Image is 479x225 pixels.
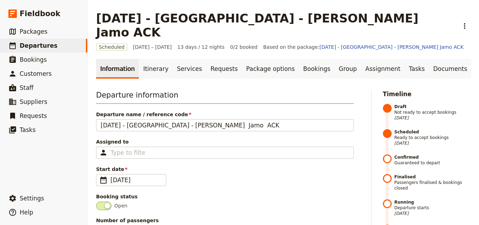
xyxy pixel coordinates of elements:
span: Settings [20,195,44,202]
strong: Confirmed [394,154,471,160]
a: Services [173,59,207,79]
span: [DATE] [394,211,471,216]
h1: [DATE] - [GEOGRAPHIC_DATA] - [PERSON_NAME] Jamo ACK [96,11,454,39]
span: Departure starts [394,199,471,216]
a: Group [335,59,361,79]
span: Suppliers [20,98,47,105]
span: Number of passengers [96,217,354,224]
span: [DATE] [394,140,471,146]
a: Assignment [361,59,405,79]
strong: Draft [394,104,471,110]
span: Departure name / reference code [96,111,354,118]
a: Documents [429,59,471,79]
button: Actions [459,20,471,32]
span: Requests [20,112,47,119]
span: Tasks [20,126,36,133]
strong: Running [394,199,471,205]
span: [DATE] [110,176,162,184]
span: Packages [20,28,47,35]
span: Scheduled [96,44,127,51]
input: Assigned to [110,148,145,157]
a: Requests [206,59,242,79]
h3: Departure information [96,90,354,104]
a: [DATE] - [GEOGRAPHIC_DATA] - [PERSON_NAME] Jamo ACK [319,44,464,50]
span: Guaranteed to depart [394,154,471,166]
a: Tasks [405,59,429,79]
span: Start date [96,166,354,173]
a: Itinerary [139,59,173,79]
span: Open [114,202,127,209]
span: [DATE] [394,115,471,121]
span: Departures [20,42,58,49]
span: Help [20,209,33,216]
span: Not ready to accept bookings [394,104,471,121]
span: Ready to accept bookings [394,129,471,146]
span: Passengers finalised & bookings closed [394,174,471,191]
input: Departure name / reference code [96,119,354,131]
span: Staff [20,84,34,91]
span: [DATE] – [DATE] [133,44,172,51]
span: ​ [99,176,108,184]
span: Fieldbook [20,8,60,19]
strong: Finalised [394,174,471,180]
strong: Scheduled [394,129,471,135]
div: Booking status [96,193,354,200]
span: Based on the package: [263,44,463,51]
h2: Timeline [383,90,471,98]
a: Bookings [299,59,335,79]
a: Package options [242,59,299,79]
span: 0/2 booked [230,44,257,51]
span: Customers [20,70,52,77]
span: Bookings [20,56,47,63]
a: Information [96,59,139,79]
span: 13 days / 12 nights [177,44,225,51]
span: Assigned to [96,138,354,145]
